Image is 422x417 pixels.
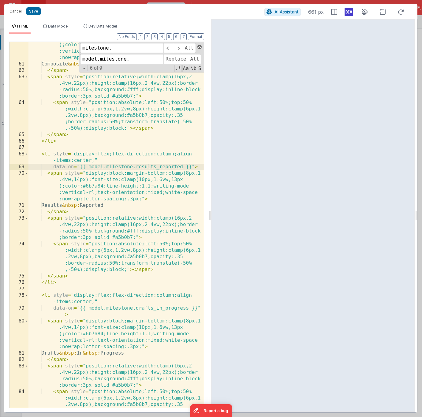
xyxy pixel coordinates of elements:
div: 77 [9,286,28,292]
button: 4 [159,33,165,40]
span: RegExp Search [174,65,181,72]
button: 1 [138,33,143,40]
button: 5 [166,33,172,40]
span: Dev Data Model [88,24,117,28]
div: 79 [9,305,28,318]
span: Alt-Enter [183,43,196,53]
div: 60 [9,29,28,61]
span: CaseSensitive Search [182,65,189,72]
div: 81 [9,350,28,356]
button: 6 [173,33,179,40]
span: Data Model [48,24,69,28]
div: 75 [9,273,28,279]
div: 71 [9,202,28,209]
div: 82 [9,356,28,363]
div: 62 [9,67,28,74]
div: 73 [9,215,28,241]
div: 80 [9,318,28,350]
span: All [188,54,201,64]
div: 65 [9,132,28,138]
div: 67 [9,144,28,151]
span: HTML [17,24,28,28]
div: 63 [9,74,28,99]
iframe: Marker.io feedback button [190,404,232,417]
div: 78 [9,292,28,305]
button: AI Assistant [264,8,301,16]
button: Cancel [6,7,25,16]
div: 74 [9,241,28,273]
input: Search for [80,43,163,53]
button: No Folds [117,33,137,40]
span: Search In Selection [198,65,202,72]
span: 661 px [308,8,324,16]
button: 3 [151,33,158,40]
div: 69 [9,164,28,170]
div: 76 [9,279,28,286]
div: 61 [9,61,28,67]
div: 64 [9,99,28,132]
button: 7 [181,33,187,40]
span: Replace [163,54,188,64]
div: 68 [9,151,28,164]
div: 83 [9,363,28,389]
button: Save [26,7,41,15]
button: Format [188,33,204,40]
div: 70 [9,170,28,202]
span: 6 of 9 [88,65,105,71]
button: 2 [144,33,150,40]
div: 66 [9,138,28,144]
span: AI Assistant [274,9,299,14]
span: Toggel Replace mode [81,65,88,71]
div: 72 [9,209,28,215]
span: Whole Word Search [190,65,197,72]
input: Replace with [80,54,163,64]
